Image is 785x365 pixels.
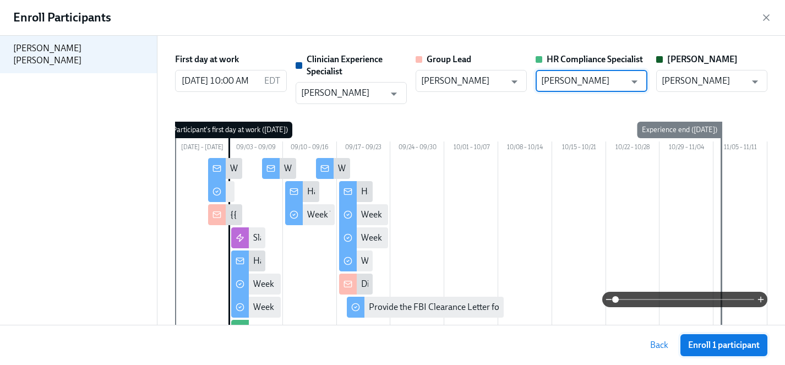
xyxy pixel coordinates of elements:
[253,278,423,290] div: Week One: Welcome To Charlie Health Tasks!
[253,232,299,244] div: Slack Invites
[307,186,375,198] div: Happy Week Two!
[746,73,764,90] button: Open
[253,255,315,267] div: Happy First Day!
[606,141,660,156] div: 10/22 – 10/28
[307,54,383,77] strong: Clinician Experience Specialist
[361,209,536,221] div: Week Three: Clinical Tools and Documentation
[498,141,552,156] div: 10/08 – 10/14
[283,141,337,156] div: 09/10 – 09/16
[650,340,668,351] span: Back
[626,73,643,90] button: Open
[547,54,643,64] strong: HR Compliance Specialist
[642,334,676,356] button: Back
[369,301,548,313] div: Provide the FBI Clearance Letter for [US_STATE]
[427,54,471,64] strong: Group Lead
[444,141,498,156] div: 10/01 – 10/07
[175,53,239,66] label: First day at work
[667,54,738,64] strong: [PERSON_NAME]
[361,255,499,267] div: Week Three: Final Onboarding Tasks
[264,75,280,87] p: EDT
[361,278,569,290] div: Did {{ participant.fullName }} Schedule A Meet & Greet?
[506,73,523,90] button: Open
[284,162,398,175] div: Week One Onboarding Recap!
[13,9,111,26] h4: Enroll Participants
[337,141,391,156] div: 09/17 – 09/23
[361,186,489,198] div: Happy Final Week of Onboarding!
[229,141,283,156] div: 09/03 – 09/09
[390,141,444,156] div: 09/24 – 09/30
[680,334,767,356] button: Enroll 1 participant
[175,141,229,156] div: [DATE] – [DATE]
[230,209,414,221] div: {{ participant.fullName }} has started onboarding
[637,122,722,138] div: Experience end ([DATE])
[307,209,456,221] div: Week Two: Compliance Crisis Response
[385,85,402,102] button: Open
[253,301,399,313] div: Week One: Essential Compliance Tasks
[338,162,452,175] div: Week Two Onboarding Recap!
[552,141,606,156] div: 10/15 – 10/21
[659,141,713,156] div: 10/29 – 11/04
[688,340,760,351] span: Enroll 1 participant
[168,122,292,138] div: Participant's first day at work ([DATE])
[230,162,373,175] div: Welcome To The Charlie Health Team!
[361,232,648,244] div: Week Three: Ethics, Conduct, & Legal Responsibilities (~5 hours to complete)
[13,42,144,67] p: [PERSON_NAME] [PERSON_NAME]
[713,141,767,156] div: 11/05 – 11/11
